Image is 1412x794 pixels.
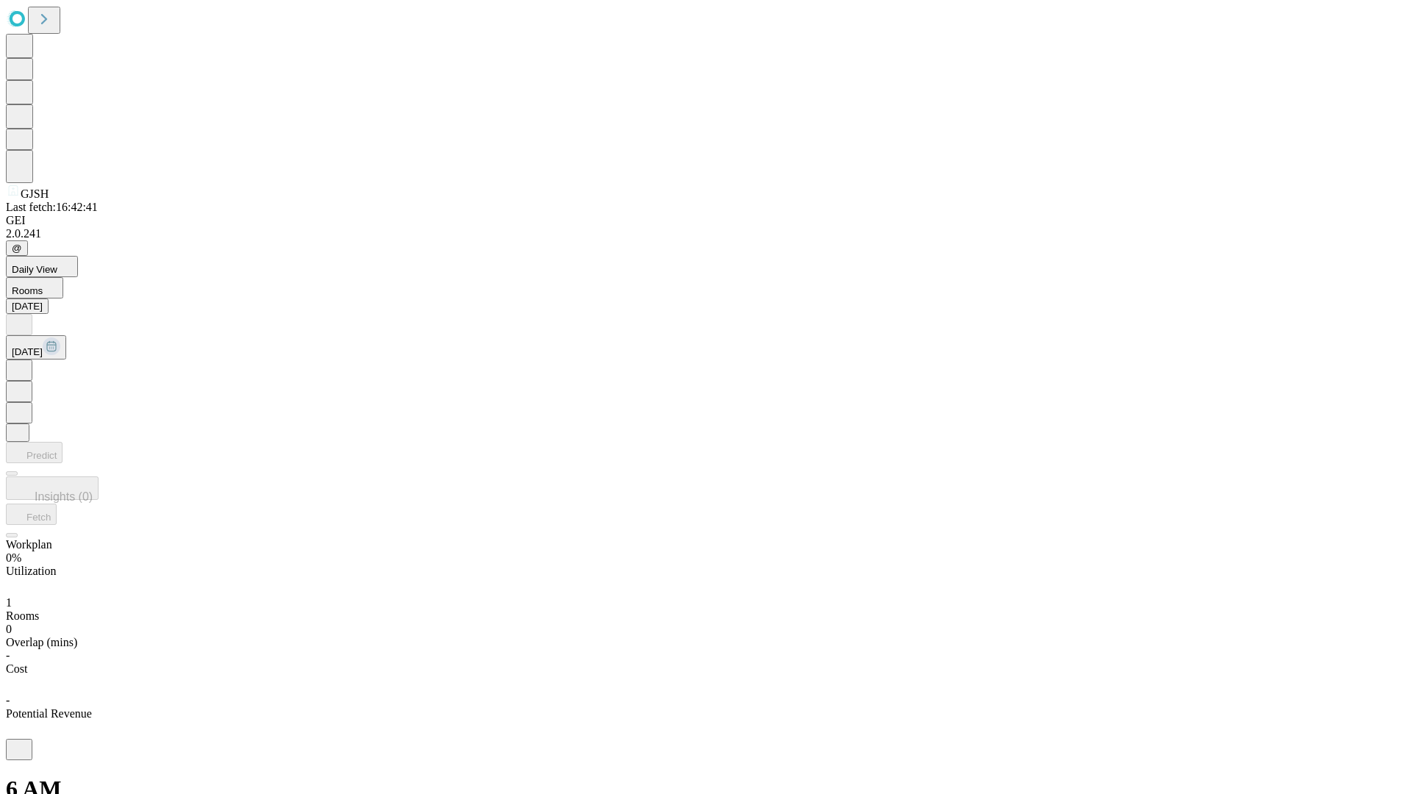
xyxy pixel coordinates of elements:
button: Daily View [6,256,78,277]
span: 0 [6,623,12,635]
div: 2.0.241 [6,227,1406,240]
div: GEI [6,214,1406,227]
span: Cost [6,662,27,675]
span: Rooms [6,609,39,622]
button: [DATE] [6,335,66,360]
span: Potential Revenue [6,707,92,720]
span: Workplan [6,538,52,551]
span: Overlap (mins) [6,636,77,648]
button: [DATE] [6,298,49,314]
span: Rooms [12,285,43,296]
button: Insights (0) [6,476,99,500]
span: 1 [6,596,12,609]
button: Rooms [6,277,63,298]
span: Insights (0) [35,490,93,503]
span: 0% [6,551,21,564]
span: @ [12,243,22,254]
button: @ [6,240,28,256]
span: - [6,694,10,707]
span: GJSH [21,187,49,200]
span: Utilization [6,565,56,577]
span: [DATE] [12,346,43,357]
button: Fetch [6,504,57,525]
span: - [6,649,10,662]
span: Last fetch: 16:42:41 [6,201,98,213]
span: Daily View [12,264,57,275]
button: Predict [6,442,63,463]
